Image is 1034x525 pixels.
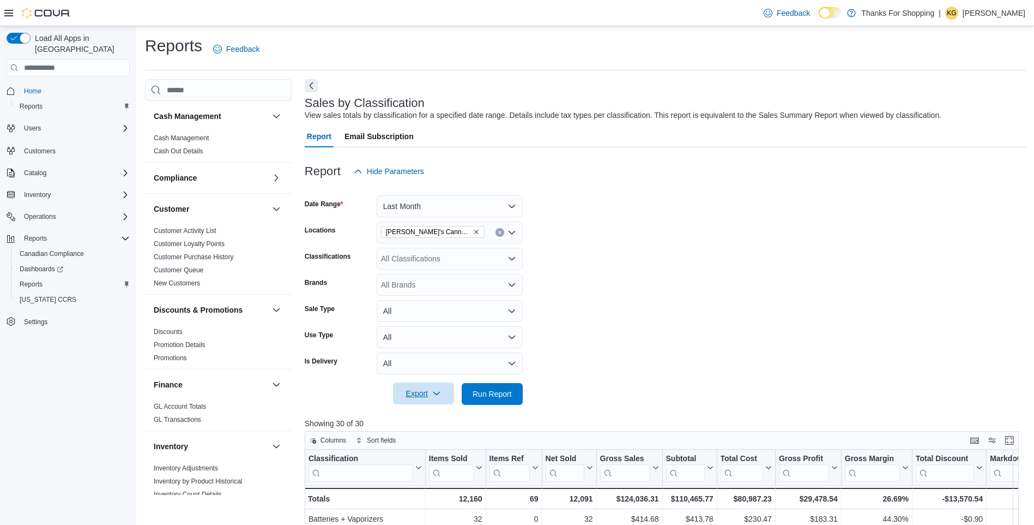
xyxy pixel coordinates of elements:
[845,454,900,482] div: Gross Margin
[154,253,234,261] span: Customer Purchase History
[779,454,838,482] button: Gross Profit
[24,87,41,96] span: Home
[15,278,130,291] span: Reports
[226,44,259,55] span: Feedback
[145,132,292,162] div: Cash Management
[473,229,480,235] button: Remove Lucy's Cannabis from selection in this group
[15,247,88,260] a: Canadian Compliance
[20,102,43,111] span: Reports
[545,454,584,464] div: Net Sold
[24,124,41,133] span: Users
[154,279,200,288] span: New Customers
[20,85,46,98] a: Home
[145,325,292,369] div: Discounts & Promotions
[367,436,396,445] span: Sort fields
[309,454,413,464] div: Classification
[20,122,45,135] button: Users
[154,226,216,235] span: Customer Activity List
[20,188,130,201] span: Inventory
[968,434,981,447] button: Keyboard shortcuts
[20,166,51,180] button: Catalog
[2,314,134,330] button: Settings
[473,389,512,399] span: Run Report
[154,341,205,349] span: Promotion Details
[349,160,428,182] button: Hide Parameters
[154,464,218,472] a: Inventory Adjustments
[20,265,63,273] span: Dashboards
[154,266,203,274] a: Customer Queue
[20,315,130,329] span: Settings
[305,165,341,178] h3: Report
[11,99,134,114] button: Reports
[7,79,130,358] nav: Complex example
[916,454,974,482] div: Total Discount
[15,262,130,276] span: Dashboards
[11,292,134,307] button: [US_STATE] CCRS
[861,7,934,20] p: Thanks For Shopping
[20,232,51,245] button: Reports
[270,171,283,184] button: Compliance
[154,379,183,390] h3: Finance
[507,254,516,263] button: Open list of options
[20,232,130,245] span: Reports
[305,278,327,287] label: Brands
[154,441,188,452] h3: Inventory
[305,226,336,235] label: Locations
[20,280,43,289] span: Reports
[916,454,974,464] div: Total Discount
[386,226,471,237] span: [PERSON_NAME]'s Cannabis
[31,33,130,55] span: Load All Apps in [GEOGRAPHIC_DATA]
[24,234,47,243] span: Reports
[305,418,1026,429] p: Showing 30 of 30
[154,327,183,336] span: Discounts
[270,378,283,391] button: Finance
[600,492,658,505] div: $124,036.31
[20,84,130,98] span: Home
[393,383,454,404] button: Export
[429,492,482,505] div: 12,160
[777,8,810,19] span: Feedback
[545,492,592,505] div: 12,091
[154,147,203,155] a: Cash Out Details
[24,190,51,199] span: Inventory
[305,97,425,110] h3: Sales by Classification
[145,400,292,431] div: Finance
[154,416,201,423] a: GL Transactions
[495,228,504,237] button: Clear input
[352,434,400,447] button: Sort fields
[429,454,482,482] button: Items Sold
[939,7,941,20] p: |
[489,492,538,505] div: 69
[377,300,523,322] button: All
[720,454,763,482] div: Total Cost
[15,293,81,306] a: [US_STATE] CCRS
[985,434,999,447] button: Display options
[947,7,956,20] span: KG
[1003,434,1016,447] button: Enter fullscreen
[154,305,268,315] button: Discounts & Promotions
[377,195,523,217] button: Last Month
[429,454,474,482] div: Items Sold
[154,111,268,122] button: Cash Management
[20,249,84,258] span: Canadian Compliance
[307,126,331,147] span: Report
[154,328,183,336] a: Discounts
[15,278,47,291] a: Reports
[154,111,221,122] h3: Cash Management
[154,204,268,214] button: Customer
[720,454,771,482] button: Total Cost
[945,7,958,20] div: Karlee Gendreau
[154,354,187,362] a: Promotions
[429,454,474,464] div: Items Sold
[20,144,130,157] span: Customers
[20,166,130,180] span: Catalog
[666,454,704,482] div: Subtotal
[15,247,130,260] span: Canadian Compliance
[15,100,47,113] a: Reports
[154,415,201,424] span: GL Transactions
[489,454,529,482] div: Items Ref
[779,454,829,464] div: Gross Profit
[720,454,763,464] div: Total Cost
[305,305,335,313] label: Sale Type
